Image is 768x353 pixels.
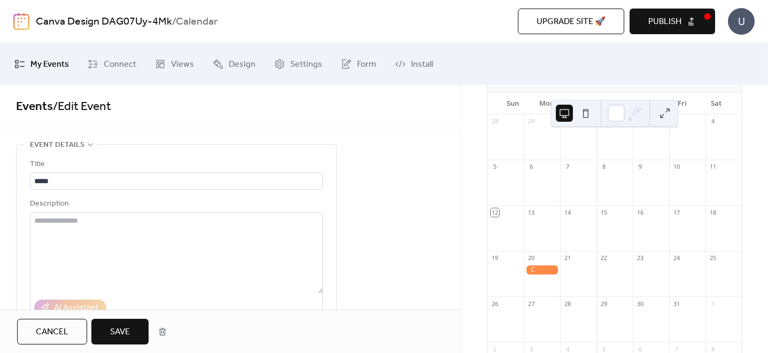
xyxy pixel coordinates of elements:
a: Views [147,48,202,81]
div: Thu [632,93,665,114]
div: 30 [636,300,644,308]
a: Connect [80,48,144,81]
div: 29 [600,300,608,308]
div: 8 [709,345,717,353]
div: 2 [491,345,499,353]
div: 26 [491,300,499,308]
span: My Events [30,56,69,73]
div: Mon [530,93,564,114]
div: 11 [709,163,717,171]
span: Save [110,326,130,339]
span: Upgrade site 🚀 [537,15,606,28]
div: 21 [563,254,571,262]
span: Settings [290,56,322,73]
div: 13 [527,208,535,216]
div: 4 [563,345,571,353]
div: 23 [636,254,644,262]
div: 25 [709,254,717,262]
b: / [172,12,176,32]
div: 12 [491,208,499,216]
div: 31 [672,300,680,308]
span: Design [229,56,255,73]
div: 7 [563,163,571,171]
div: 22 [600,254,608,262]
div: 3 [527,345,535,353]
div: Sun [496,93,530,114]
div: 18 [709,208,717,216]
span: Event details [30,139,84,152]
div: 6 [527,163,535,171]
span: Connect [104,56,136,73]
div: 24 [672,254,680,262]
div: 27 [527,300,535,308]
span: Form [357,56,376,73]
a: Install [387,48,441,81]
div: U [728,8,755,35]
button: Cancel [17,319,87,344]
div: 19 [491,254,499,262]
div: 8 [600,163,608,171]
div: 20 [527,254,535,262]
a: Design [205,48,263,81]
div: Description [30,198,321,210]
div: 1 [709,300,717,308]
div: Wed [598,93,631,114]
div: Fri [665,93,699,114]
div: 4 [709,117,717,125]
span: Cancel [36,326,68,339]
div: 16 [636,208,644,216]
div: 9 [636,163,644,171]
div: 6 [636,345,644,353]
div: 10 [672,163,680,171]
div: 17 [672,208,680,216]
div: Title [30,158,321,171]
div: 5 [491,163,499,171]
div: Tue [564,93,598,114]
a: Form [333,48,384,81]
a: Events [16,95,53,119]
div: 29 [527,117,535,125]
a: My Events [6,48,77,81]
span: / Edit Event [53,95,111,119]
button: Publish [630,9,715,34]
span: Views [171,56,194,73]
div: 15 [600,208,608,216]
b: Calendar [176,12,218,32]
div: 5 [600,345,608,353]
span: Install [411,56,433,73]
button: Save [91,319,149,344]
div: Sat [700,93,733,114]
img: logo [13,13,29,30]
div: 28 [491,117,499,125]
a: Canva Design DAG07Uy-4Mk [36,12,172,32]
a: Settings [266,48,330,81]
button: Upgrade site 🚀 [518,9,624,34]
div: 7 [672,345,680,353]
div: 28 [563,300,571,308]
span: Publish [648,15,681,28]
div: C [524,265,560,274]
div: 14 [563,208,571,216]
